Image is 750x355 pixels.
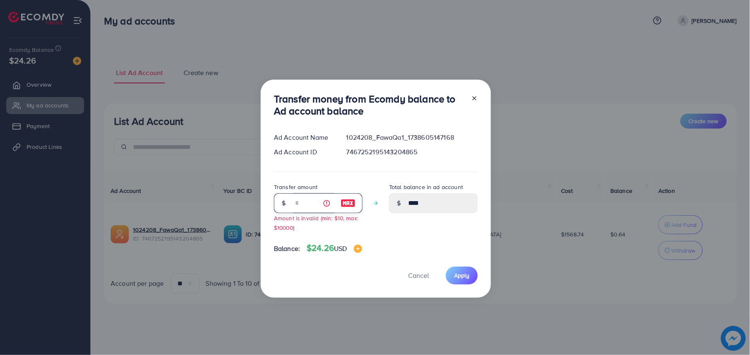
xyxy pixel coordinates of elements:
label: Transfer amount [274,183,317,191]
button: Apply [446,267,478,284]
span: Balance: [274,244,300,253]
span: USD [334,244,347,253]
span: Apply [454,271,469,280]
div: Ad Account Name [267,133,340,142]
button: Cancel [398,267,439,284]
label: Total balance in ad account [389,183,463,191]
img: image [341,198,356,208]
span: Cancel [408,271,429,280]
h4: $24.26 [307,243,362,253]
div: Ad Account ID [267,147,340,157]
small: Amount is invalid (min: $10, max: $10000) [274,214,358,231]
h3: Transfer money from Ecomdy balance to Ad account balance [274,93,465,117]
div: 7467252195143204865 [340,147,484,157]
div: 1024208_FawaQa1_1738605147168 [340,133,484,142]
img: image [354,245,362,253]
